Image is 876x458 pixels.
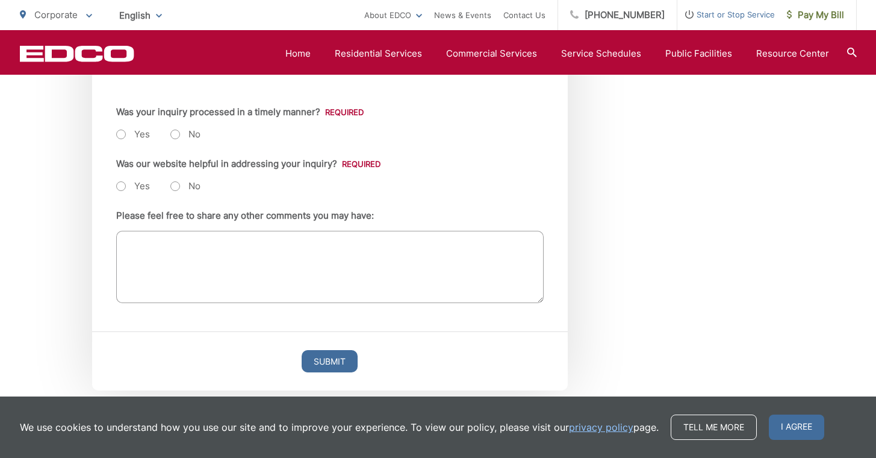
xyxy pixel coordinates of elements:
p: We use cookies to understand how you use our site and to improve your experience. To view our pol... [20,420,659,434]
span: English [110,5,171,26]
span: Corporate [34,9,78,20]
a: About EDCO [364,8,422,22]
a: Commercial Services [446,46,537,61]
a: privacy policy [569,420,633,434]
a: Home [285,46,311,61]
label: No [170,180,200,192]
label: Yes [116,128,150,140]
label: Was our website helpful in addressing your inquiry? [116,158,381,169]
a: Residential Services [335,46,422,61]
a: Public Facilities [665,46,732,61]
span: Pay My Bill [787,8,844,22]
label: Please feel free to share any other comments you may have: [116,210,374,221]
a: EDCD logo. Return to the homepage. [20,45,134,62]
input: Submit [302,350,358,372]
label: Was your inquiry processed in a timely manner? [116,107,364,118]
label: No [170,128,200,140]
a: Service Schedules [561,46,641,61]
a: Resource Center [756,46,829,61]
a: Tell me more [671,415,757,440]
label: Yes [116,180,150,192]
a: Contact Us [503,8,545,22]
span: I agree [769,415,824,440]
a: News & Events [434,8,491,22]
